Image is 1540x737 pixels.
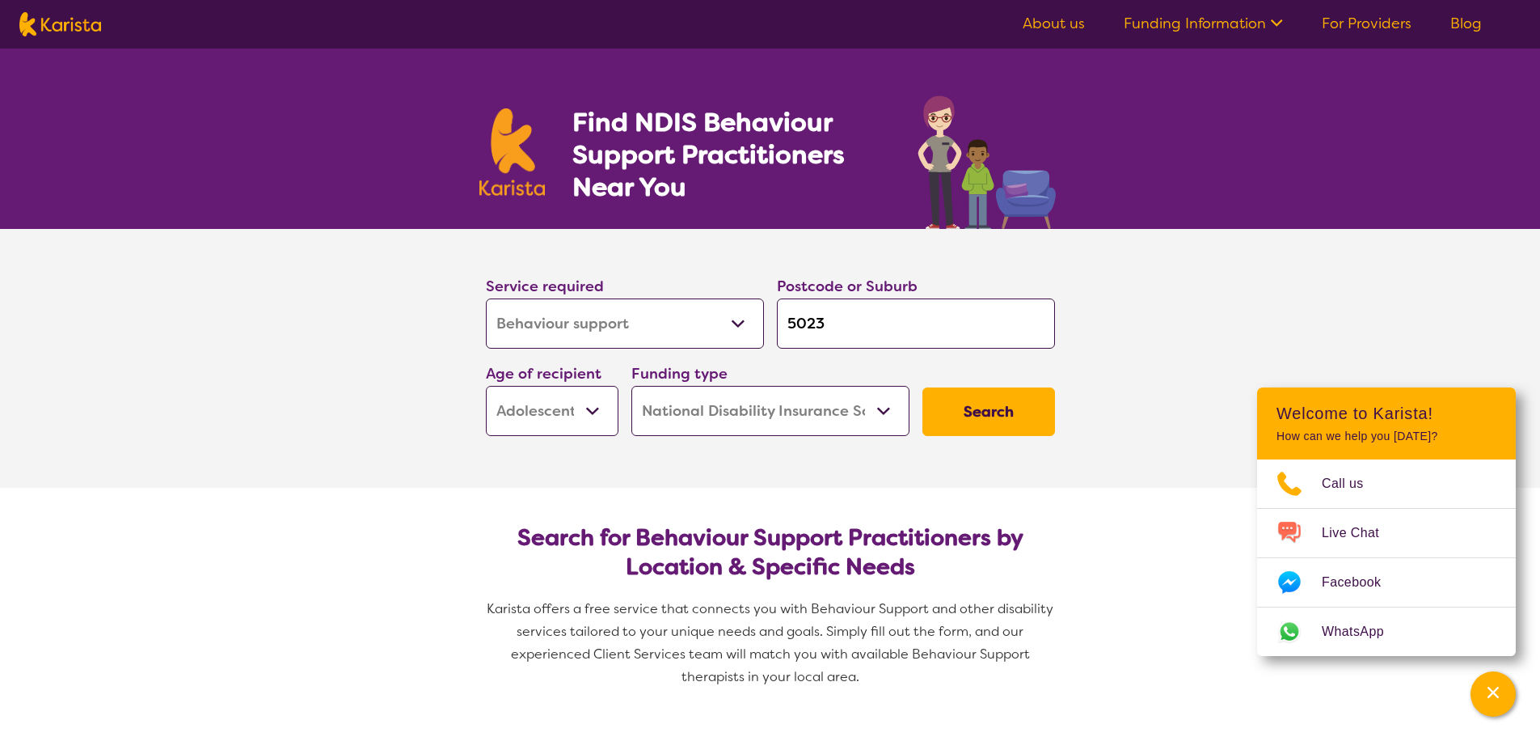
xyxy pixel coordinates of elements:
label: Service required [486,277,604,296]
input: Type [777,299,1055,349]
label: Postcode or Suburb [777,277,918,296]
img: Karista logo [479,108,546,196]
div: Channel Menu [1257,388,1516,656]
a: Funding Information [1124,14,1283,33]
a: Web link opens in a new tab. [1257,608,1516,656]
button: Channel Menu [1470,671,1516,717]
label: Age of recipient [486,364,601,383]
img: Karista logo [19,12,101,36]
p: How can we help you [DATE]? [1276,430,1496,443]
h2: Search for Behaviour Support Practitioners by Location & Specific Needs [499,523,1042,582]
span: Call us [1322,472,1383,496]
span: WhatsApp [1322,620,1403,644]
h2: Welcome to Karista! [1276,404,1496,423]
p: Karista offers a free service that connects you with Behaviour Support and other disability servi... [479,598,1061,688]
a: For Providers [1322,14,1411,33]
a: Blog [1450,14,1482,33]
button: Search [922,388,1055,436]
img: behaviour-support [913,87,1061,229]
a: About us [1023,14,1085,33]
label: Funding type [631,364,728,383]
ul: Choose channel [1257,460,1516,656]
h1: Find NDIS Behaviour Support Practitioners Near You [572,106,885,203]
span: Live Chat [1322,521,1399,545]
span: Facebook [1322,570,1400,595]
